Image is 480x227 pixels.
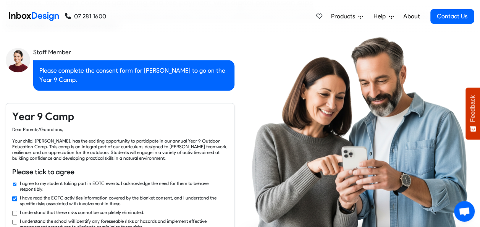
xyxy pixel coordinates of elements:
span: Help [373,12,389,21]
span: Products [331,12,358,21]
a: 07 281 1600 [65,12,106,21]
label: I agree to my student taking part in EOTC events. I acknowledge the need for them to behave respo... [20,180,228,191]
label: I understand that these risks cannot be completely eliminated. [20,209,144,215]
h4: Year 9 Camp [12,109,228,123]
div: Please complete the consent form for [PERSON_NAME] to go on the Year 9 Camp. [33,60,234,91]
a: Contact Us [430,9,474,24]
a: Products [328,9,366,24]
button: Feedback - Show survey [465,88,480,139]
a: Help [370,9,397,24]
span: Feedback [469,95,476,122]
label: I have read the EOTC activities information covered by the blanket consent, and I understand the ... [20,195,228,206]
div: Dear Parents/Guardians, Your child, [PERSON_NAME], has the exciting opportunity to participate in... [12,126,228,161]
a: About [401,9,422,24]
h6: Please tick to agree [12,167,228,177]
img: staff_avatar.png [6,48,30,72]
div: Staff Member [33,48,234,57]
a: Open chat [454,201,475,222]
